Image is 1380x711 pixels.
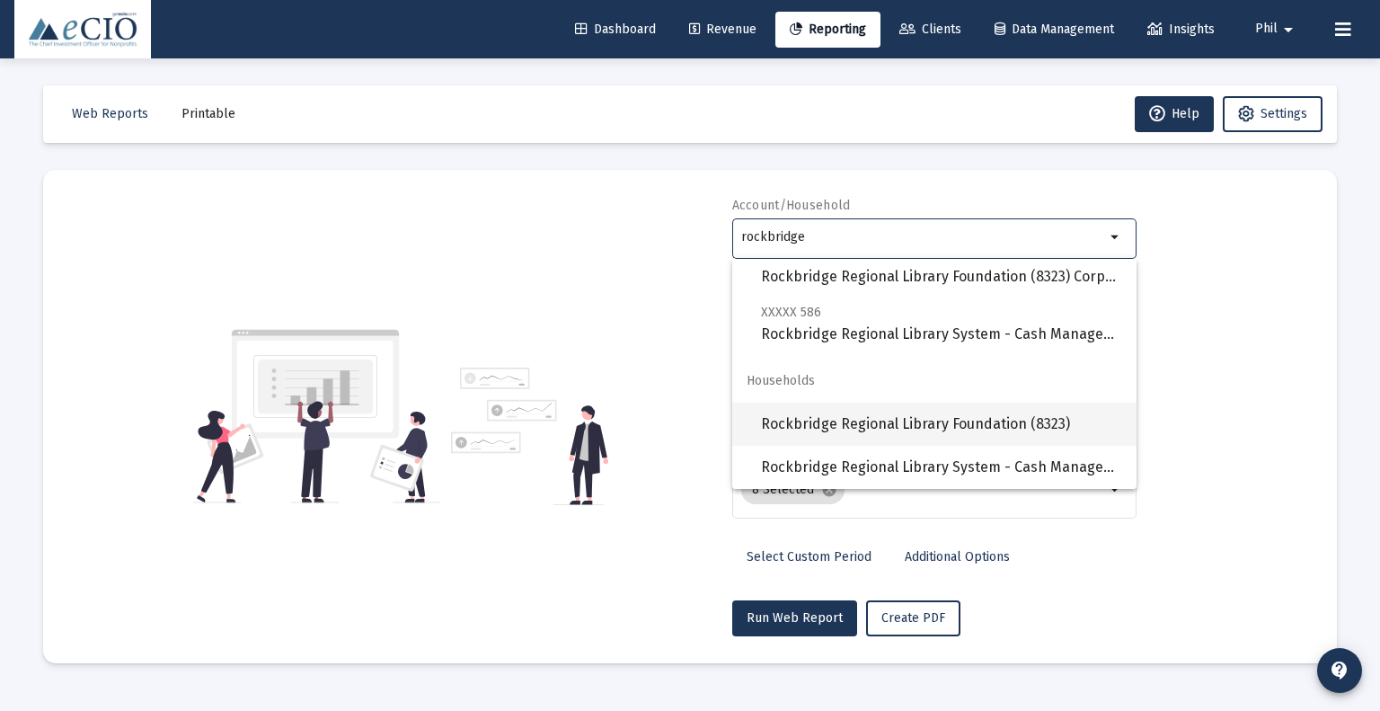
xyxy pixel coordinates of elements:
[689,22,756,37] span: Revenue
[866,600,960,636] button: Create PDF
[775,12,880,48] a: Reporting
[675,12,771,48] a: Revenue
[451,368,608,505] img: reporting-alt
[1223,96,1322,132] button: Settings
[1105,479,1127,501] mat-icon: arrow_drop_down
[575,22,656,37] span: Dashboard
[1329,660,1350,681] mat-icon: contact_support
[980,12,1128,48] a: Data Management
[1105,227,1127,248] mat-icon: arrow_drop_down
[747,549,871,564] span: Select Custom Period
[57,96,163,132] button: Web Reports
[1255,22,1278,37] span: Phil
[561,12,670,48] a: Dashboard
[28,12,137,48] img: Dashboard
[821,482,837,498] mat-icon: cancel
[741,475,845,504] mat-chip: 8 Selected
[1133,12,1229,48] a: Insights
[732,360,1137,403] span: Households
[741,230,1105,244] input: Search or select an account or household
[193,327,440,505] img: reporting
[761,446,1122,489] span: Rockbridge Regional Library System - Cash Management (2586)
[1261,106,1307,121] span: Settings
[885,12,976,48] a: Clients
[181,106,235,121] span: Printable
[741,472,1105,508] mat-chip-list: Selection
[881,610,945,626] span: Create PDF
[790,22,866,37] span: Reporting
[732,600,857,636] button: Run Web Report
[761,403,1122,446] span: Rockbridge Regional Library Foundation (8323)
[1147,22,1215,37] span: Insights
[761,301,1122,345] span: Rockbridge Regional Library System - Cash Management (2586) Corporation
[995,22,1114,37] span: Data Management
[72,106,148,121] span: Web Reports
[1149,106,1199,121] span: Help
[732,198,851,213] label: Account/Household
[1135,96,1214,132] button: Help
[167,96,250,132] button: Printable
[761,244,1122,288] span: Rockbridge Regional Library Foundation (8323) Corporation
[905,549,1010,564] span: Additional Options
[1234,11,1321,47] button: Phil
[761,305,821,320] span: XXXXX 586
[747,610,843,626] span: Run Web Report
[1278,12,1299,48] mat-icon: arrow_drop_down
[899,22,961,37] span: Clients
